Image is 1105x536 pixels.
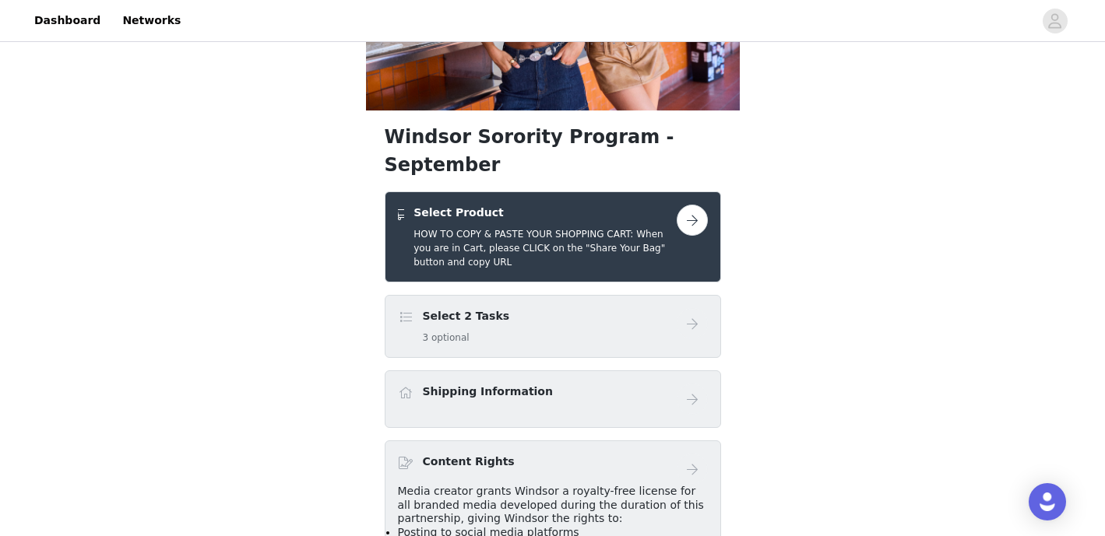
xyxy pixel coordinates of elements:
div: Shipping Information [385,370,721,428]
h4: Content Rights [423,454,515,470]
div: Select Product [385,191,721,282]
a: Networks [113,3,190,38]
h1: Windsor Sorority Program - September [385,123,721,179]
span: Media creator grants Windsor a royalty-free license for all branded media developed during the du... [398,485,704,524]
div: Select 2 Tasks [385,295,721,358]
h5: HOW TO COPY & PASTE YOUR SHOPPING CART: When you are in Cart, please CLICK on the "Share Your Bag... [413,227,676,269]
h4: Select 2 Tasks [423,308,510,324]
a: Dashboard [25,3,110,38]
div: avatar [1047,9,1062,33]
h5: 3 optional [423,331,510,345]
h4: Select Product [413,205,676,221]
div: Open Intercom Messenger [1029,483,1066,520]
h4: Shipping Information [423,384,553,400]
